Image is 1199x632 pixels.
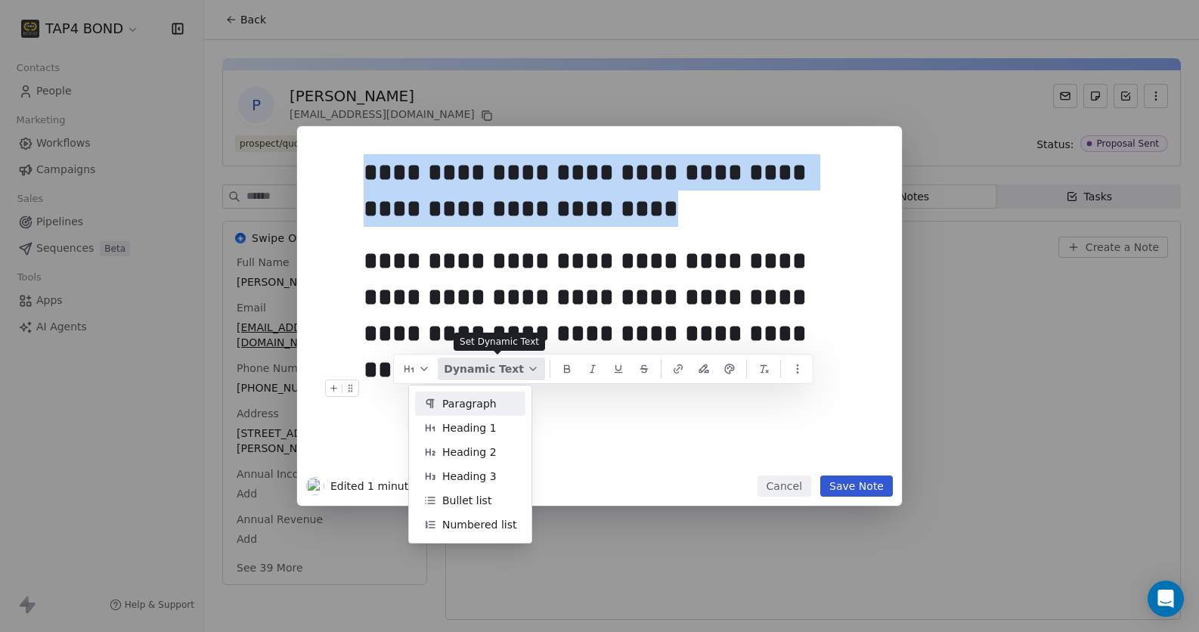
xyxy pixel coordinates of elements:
span: Bullet list [442,493,491,509]
span: Edited 1 minute ago [330,479,438,494]
span: Heading 3 [442,469,497,485]
span: Paragraph [442,396,497,412]
button: Save Note [820,476,893,497]
div: Suggestions [415,392,525,537]
span: Heading 1 [442,420,497,436]
span: Heading 2 [442,445,497,460]
img: 33d6ae3a-a4ad-4a99-bc07-793770f157f6 [306,477,324,495]
span: Numbered list [442,517,516,533]
span: Set Dynamic Text [460,336,539,348]
button: Dynamic Text [438,358,545,380]
button: Cancel [758,476,811,497]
